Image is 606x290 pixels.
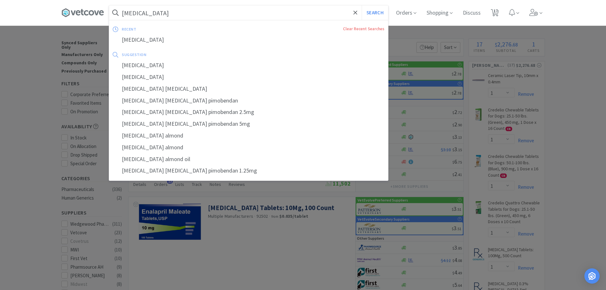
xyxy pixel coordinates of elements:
[109,165,388,177] div: [MEDICAL_DATA] [MEDICAL_DATA] pimobendan 1.25mg
[460,10,483,16] a: Discuss
[109,130,388,142] div: [MEDICAL_DATA] almond
[488,11,501,17] a: 17
[362,5,388,20] button: Search
[109,153,388,165] div: [MEDICAL_DATA] almond oil
[109,95,388,107] div: [MEDICAL_DATA] [MEDICAL_DATA] pimobendan
[343,26,384,32] a: Clear Recent Searches
[122,24,240,34] div: recent
[584,268,600,284] div: Open Intercom Messenger
[109,5,388,20] input: Search by item, sku, manufacturer, ingredient, size...
[109,71,388,83] div: [MEDICAL_DATA]
[122,50,265,60] div: suggestion
[109,106,388,118] div: [MEDICAL_DATA] [MEDICAL_DATA] pimobendan 2.5mg
[109,60,388,71] div: [MEDICAL_DATA]
[109,83,388,95] div: [MEDICAL_DATA] [MEDICAL_DATA]
[109,142,388,153] div: [MEDICAL_DATA] almond
[109,34,388,46] div: [MEDICAL_DATA]
[109,118,388,130] div: [MEDICAL_DATA] [MEDICAL_DATA] pimobendan 5mg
